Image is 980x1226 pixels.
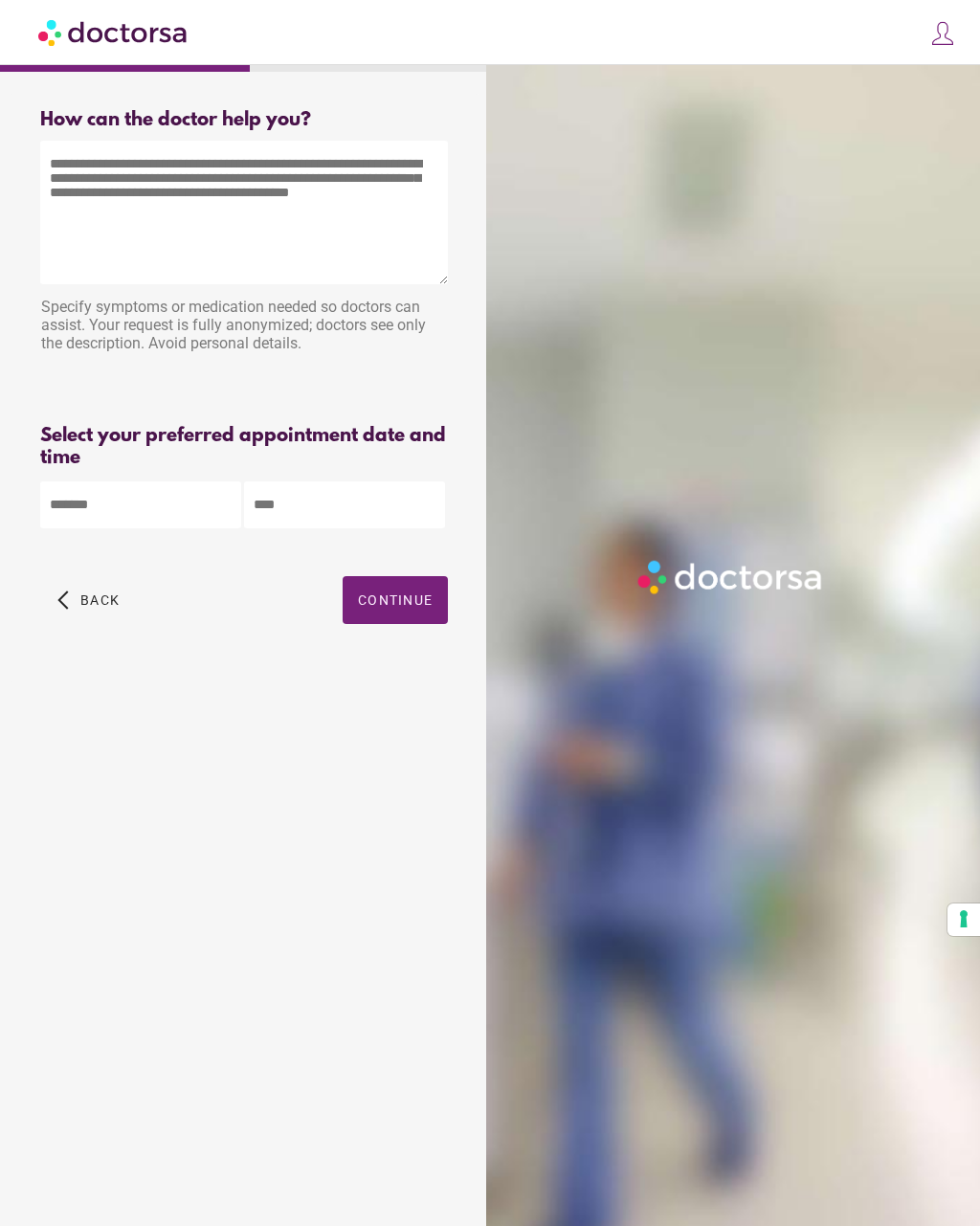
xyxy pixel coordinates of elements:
[40,425,448,469] div: Select your preferred appointment date and time
[40,109,448,131] div: How can the doctor help you?
[343,576,448,624] button: Continue
[50,576,127,624] button: arrow_back_ios Back
[358,592,433,608] span: Continue
[40,288,448,367] div: Specify symptoms or medication needed so doctors can assist. Your request is fully anonymized; do...
[80,592,120,608] span: Back
[38,11,189,54] img: Doctorsa.com
[929,20,956,47] img: icons8-customer-100.png
[947,903,980,936] button: Your consent preferences for tracking technologies
[633,555,829,599] img: Logo-Doctorsa-trans-White-partial-flat.png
